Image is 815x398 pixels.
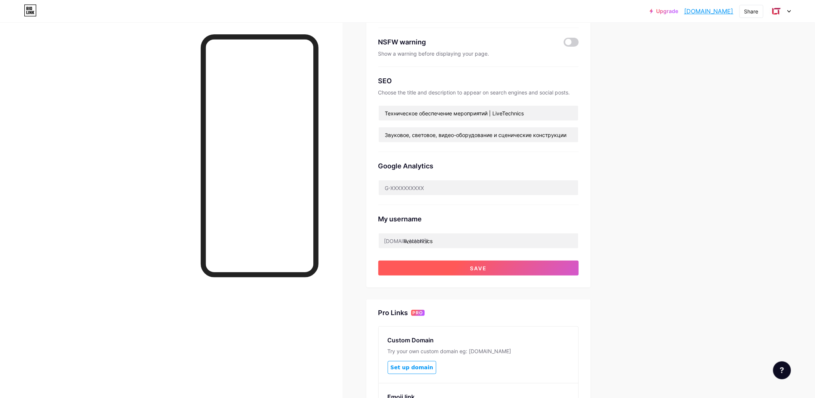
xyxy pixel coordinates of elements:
a: Upgrade [650,8,678,14]
div: My username [378,214,579,224]
div: [DOMAIN_NAME]/ [384,237,428,245]
div: Custom Domain [388,336,569,345]
span: PRO [413,310,423,316]
a: [DOMAIN_NAME] [684,7,733,16]
input: username [379,233,578,248]
span: Save [470,265,487,271]
span: Set up domain [390,364,433,371]
div: NSFW warning [378,37,553,47]
button: Set up domain [388,361,436,374]
input: G-XXXXXXXXXX [379,180,578,195]
div: Google Analytics [378,161,579,171]
div: Show a warning before displaying your page. [378,50,579,57]
div: Pro Links [378,308,408,317]
div: SEO [378,76,579,86]
div: Choose the title and description to appear on search engines and social posts. [378,89,579,96]
button: Save [378,261,579,276]
input: Title [379,106,578,121]
div: Share [744,7,759,15]
input: Description (max 160 chars) [379,127,578,142]
img: zelenin [769,4,783,18]
div: Try your own custom domain eg: [DOMAIN_NAME] [388,348,569,355]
